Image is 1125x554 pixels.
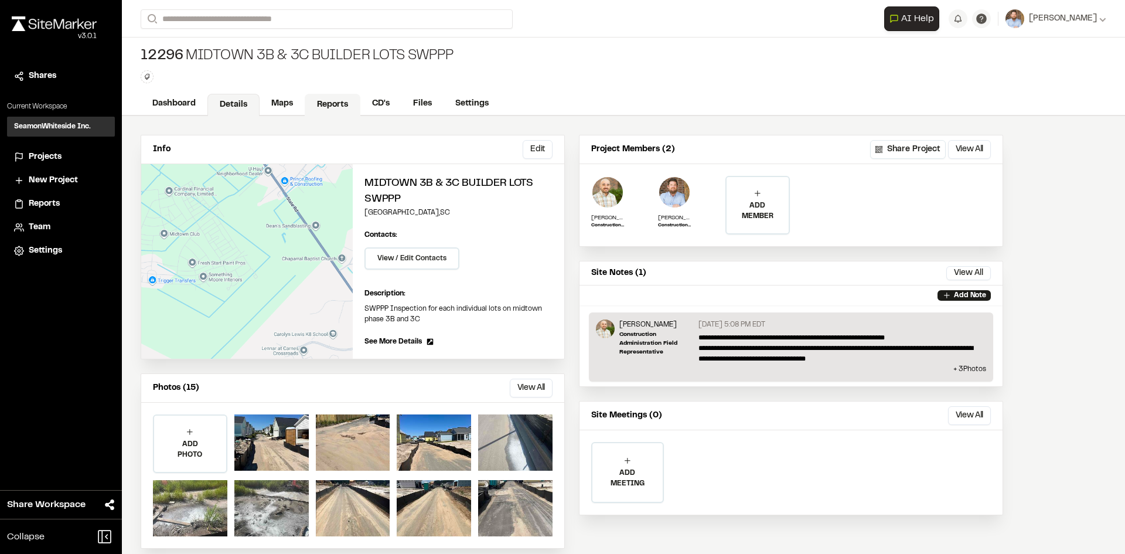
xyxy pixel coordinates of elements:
p: Site Meetings (0) [591,409,662,422]
button: View All [946,266,991,280]
span: Team [29,221,50,234]
span: Settings [29,244,62,257]
span: Collapse [7,530,45,544]
span: See More Details [364,337,422,347]
p: ADD PHOTO [154,439,226,460]
p: [PERSON_NAME] [658,213,691,222]
p: Construction Administration Field Representative [591,222,624,229]
span: [PERSON_NAME] [1029,12,1097,25]
p: [GEOGRAPHIC_DATA] , SC [364,208,553,218]
button: View / Edit Contacts [364,247,459,270]
p: [DATE] 5:08 PM EDT [698,320,765,330]
p: Project Members (2) [591,143,675,156]
p: ADD MEETING [592,468,663,489]
p: Construction Administration Field Representative [619,330,694,356]
a: Shares [14,70,108,83]
a: Reports [305,94,360,116]
a: Dashboard [141,93,207,115]
div: Open AI Assistant [884,6,944,31]
a: Reports [14,198,108,210]
p: Add Note [954,290,986,301]
p: Info [153,143,171,156]
a: Team [14,221,108,234]
a: CD's [360,93,401,115]
p: [PERSON_NAME] [619,320,694,330]
p: ADD MEMBER [727,200,789,222]
p: Site Notes (1) [591,267,646,280]
span: AI Help [901,12,934,26]
img: Sinuhe Perez [591,176,624,209]
button: [PERSON_NAME] [1005,9,1106,28]
button: Edit [523,140,553,159]
button: View All [948,140,991,159]
img: User [1005,9,1024,28]
button: View All [510,379,553,397]
a: Projects [14,151,108,164]
p: Contacts: [364,230,397,240]
a: Settings [444,93,500,115]
p: [PERSON_NAME] [591,213,624,222]
span: Projects [29,151,62,164]
button: Edit Tags [141,70,154,83]
button: Search [141,9,162,29]
button: View All [948,406,991,425]
p: Construction Admin Field Representative II [658,222,691,229]
button: Open AI Assistant [884,6,939,31]
p: + 3 Photo s [596,364,986,375]
img: rebrand.png [12,16,97,31]
h3: SeamonWhiteside Inc. [14,121,91,132]
span: New Project [29,174,78,187]
a: Details [207,94,260,116]
span: Share Workspace [7,498,86,512]
img: Sinuhe Perez [596,320,615,338]
span: Shares [29,70,56,83]
a: Settings [14,244,108,257]
h2: Midtown 3B & 3C Builder Lots SWPPP [364,176,553,208]
p: Current Workspace [7,101,115,112]
a: Files [401,93,444,115]
p: Photos (15) [153,382,199,395]
div: Midtown 3B & 3C Builder Lots SWPPP [141,47,454,66]
a: Maps [260,93,305,115]
p: Description: [364,288,553,299]
div: Oh geez...please don't... [12,31,97,42]
p: SWPPP Inspection for each individual lots on midtown phase 3B and 3C [364,304,553,325]
span: Reports [29,198,60,210]
span: 12296 [141,47,183,66]
img: Shawn Simons [658,176,691,209]
a: New Project [14,174,108,187]
button: Share Project [870,140,946,159]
